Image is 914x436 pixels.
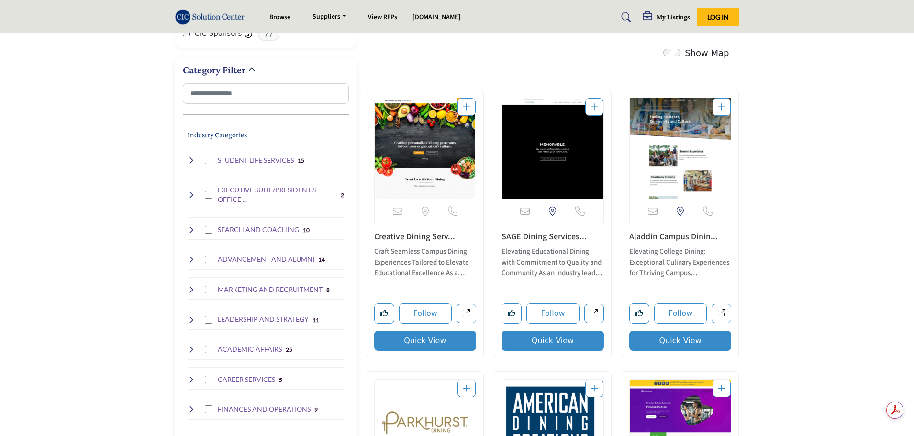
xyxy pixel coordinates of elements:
span: 77 [258,29,279,41]
input: Select LEADERSHIP AND STRATEGY checkbox [205,316,212,324]
a: Browse [269,12,290,22]
img: Site Logo [175,9,250,25]
h4: SEARCH AND COACHING: Executive search services, leadership coaching, and professional development... [218,225,299,235]
a: Open aladdin-campus-dining in new tab [712,304,731,324]
label: Show Map [685,46,729,59]
a: Aladdin Campus Dinin... [629,231,718,243]
h4: CAREER SERVICES: Career planning tools, job placement platforms, and professional development res... [218,375,275,384]
h2: Category Filter [183,63,245,77]
input: Select ACADEMIC AFFAIRS checkbox [205,346,212,353]
input: Select CAREER SERVICES checkbox [205,376,212,383]
b: 11 [312,317,319,324]
b: 9 [314,406,318,413]
button: Log In [697,8,739,26]
h4: EXECUTIVE SUITE/PRESIDENT'S OFFICE SERVICES: Strategic planning, leadership support, and executiv... [218,185,337,204]
a: Elevating Educational Dining with Commitment to Quality and Community As an industry leader in In... [502,244,604,279]
div: 2 Results For EXECUTIVE SUITE/PRESIDENT'S OFFICE SERVICES [341,190,344,199]
div: My Listings [643,11,690,23]
div: 9 Results For FINANCES AND OPERATIONS [314,405,318,414]
a: Elevating College Dining: Exceptional Culinary Experiences for Thriving Campus Communities As a p... [629,244,732,279]
input: Select FINANCES AND OPERATIONS checkbox [205,405,212,413]
button: Like listing [374,303,394,324]
a: Add To List [718,383,725,395]
div: 14 Results For ADVANCEMENT AND ALUMNI [318,255,325,264]
p: Elevating Educational Dining with Commitment to Quality and Community As an industry leader in In... [502,246,604,279]
b: 5 [279,377,282,383]
b: 8 [326,287,330,293]
input: Select STUDENT LIFE SERVICES checkbox [205,157,212,164]
a: Open sage-dining-services in new tab [584,304,604,324]
a: Add To List [718,101,725,113]
button: Follow [526,303,580,324]
button: Quick View [502,331,604,351]
div: 8 Results For MARKETING AND RECRUITMENT [326,285,330,294]
img: Creative Dining Services [375,98,476,199]
input: Search Category [183,83,349,104]
h3: Aladdin Campus Dining [629,232,732,242]
button: Industry Categories [188,129,247,141]
div: 25 Results For ACADEMIC AFFAIRS [286,345,292,354]
b: 10 [303,227,310,234]
div: 5 Results For CAREER SERVICES [279,375,282,384]
a: Open Listing in new tab [502,98,603,199]
a: Add To List [591,383,598,395]
a: View RFPs [368,12,397,22]
button: Quick View [374,331,477,351]
img: Aladdin Campus Dining [630,98,731,199]
a: Search [612,10,637,25]
h3: SAGE Dining Services [502,232,604,242]
h4: ADVANCEMENT AND ALUMNI: Donor management, fundraising solutions, and alumni engagement platforms ... [218,255,314,264]
h3: Creative Dining Services [374,232,477,242]
a: Open creative-dining-services in new tab [457,304,476,324]
div: 11 Results For LEADERSHIP AND STRATEGY [312,315,319,324]
button: Like listing [629,303,649,324]
h4: FINANCES AND OPERATIONS: Financial management, budgeting tools, and operational efficiency soluti... [218,404,311,414]
b: 15 [298,157,304,164]
b: 2 [341,192,344,199]
a: Open Listing in new tab [630,98,731,199]
a: Add To List [463,101,470,113]
input: Select EXECUTIVE SUITE/PRESIDENT'S OFFICE SERVICES checkbox [205,191,212,199]
button: Quick View [629,331,732,351]
input: Select ADVANCEMENT AND ALUMNI checkbox [205,256,212,263]
div: 10 Results For SEARCH AND COACHING [303,225,310,234]
a: Open Listing in new tab [375,98,476,199]
a: Add To List [463,383,470,395]
b: 25 [286,347,292,353]
p: Elevating College Dining: Exceptional Culinary Experiences for Thriving Campus Communities As a p... [629,246,732,279]
p: Craft Seamless Campus Dining Experiences Tailored to Elevate Educational Excellence As a dedicate... [374,246,477,279]
div: 15 Results For STUDENT LIFE SERVICES [298,156,304,165]
a: Creative Dining Serv... [374,231,455,243]
h4: MARKETING AND RECRUITMENT: Brand development, digital marketing, and student recruitment campaign... [218,285,323,294]
h5: My Listings [657,12,690,21]
a: Suppliers [306,11,353,24]
a: Add To List [591,101,598,113]
input: Select MARKETING AND RECRUITMENT checkbox [205,286,212,293]
b: 14 [318,257,325,263]
button: Follow [654,303,707,324]
a: [DOMAIN_NAME] [412,12,461,22]
img: SAGE Dining Services [502,98,603,199]
h4: LEADERSHIP AND STRATEGY: Institutional effectiveness, strategic planning, and leadership developm... [218,314,309,324]
h4: ACADEMIC AFFAIRS: Academic program development, faculty resources, and curriculum enhancement sol... [218,345,282,354]
input: Select SEARCH AND COACHING checkbox [205,226,212,234]
a: Craft Seamless Campus Dining Experiences Tailored to Elevate Educational Excellence As a dedicate... [374,244,477,279]
button: Like listing [502,303,522,324]
label: CIC Sponsors [195,28,242,39]
button: Follow [399,303,452,324]
h4: STUDENT LIFE SERVICES: Campus engagement, residential life, and student activity management solut... [218,156,294,165]
a: SAGE Dining Services... [502,231,587,243]
span: Log In [707,13,729,21]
